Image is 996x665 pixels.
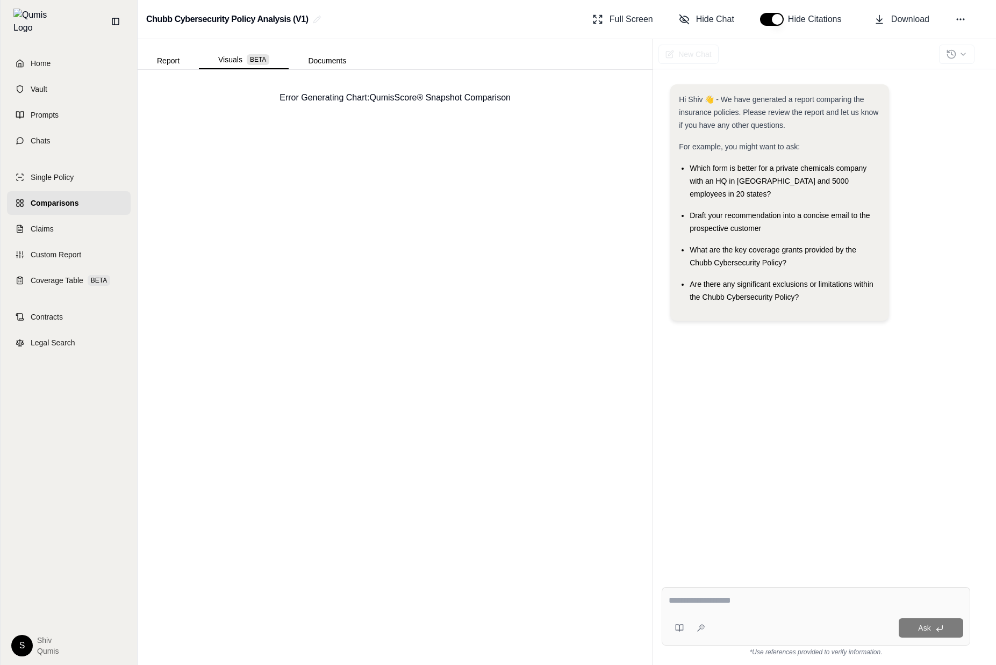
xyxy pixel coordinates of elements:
span: Download [891,13,929,26]
button: Hide Chat [675,9,739,30]
a: Single Policy [7,165,131,189]
span: Draft your recommendation into a concise email to the prospective customer [690,211,870,233]
a: Vault [7,77,131,101]
a: Comparisons [7,191,131,215]
div: *Use references provided to verify information. [662,646,970,656]
button: Download [870,9,934,30]
div: Error Generating Chart: QumisScore® Snapshot Comparison [280,91,511,104]
a: Prompts [7,103,131,127]
button: Full Screen [588,9,657,30]
span: Prompts [31,110,59,120]
span: Are there any significant exclusions or limitations within the Chubb Cybersecurity Policy? [690,280,873,301]
a: Custom Report [7,243,131,266]
span: Hide Chat [696,13,734,26]
span: Hide Citations [788,13,848,26]
span: Vault [31,84,47,95]
span: Single Policy [31,172,74,183]
span: BETA [88,275,110,286]
span: Which form is better for a private chemicals company with an HQ in [GEOGRAPHIC_DATA] and 5000 emp... [690,164,866,198]
span: Full Screen [610,13,653,26]
a: Chats [7,129,131,153]
a: Legal Search [7,331,131,355]
span: Custom Report [31,249,81,260]
h2: Chubb Cybersecurity Policy Analysis (V1) [146,10,309,29]
button: Ask [899,618,963,638]
span: For example, you might want to ask: [679,142,800,151]
button: Visuals [199,51,289,69]
span: Hi Shiv 👋 - We have generated a report comparing the insurance policies. Please review the report... [679,95,878,129]
a: Contracts [7,305,131,329]
button: Documents [289,52,366,69]
span: Legal Search [31,337,75,348]
span: Shiv [37,635,59,646]
span: Claims [31,223,54,234]
span: Ask [918,624,930,632]
span: Home [31,58,51,69]
button: Collapse sidebar [107,13,124,30]
span: Chats [31,135,51,146]
a: Coverage TableBETA [7,269,131,292]
a: Claims [7,217,131,241]
span: BETA [247,54,269,65]
a: Home [7,52,131,75]
button: Report [138,52,199,69]
span: What are the key coverage grants provided by the Chubb Cybersecurity Policy? [690,245,856,267]
span: Qumis [37,646,59,656]
div: S [11,635,33,656]
span: Coverage Table [31,275,83,286]
img: Qumis Logo [13,9,54,34]
span: Contracts [31,312,63,322]
span: Comparisons [31,198,78,208]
